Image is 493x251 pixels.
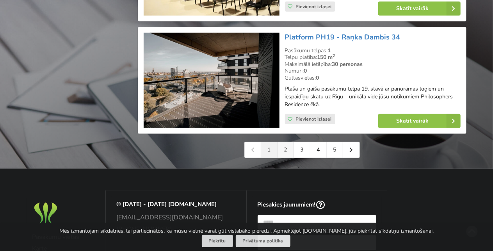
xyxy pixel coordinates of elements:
div: Pasākumu telpas: [285,47,461,54]
a: [EMAIL_ADDRESS][DOMAIN_NAME] [117,214,236,221]
a: Skatīt vairāk [378,2,461,16]
p: Piesakies jaunumiem! [258,201,377,210]
strong: 0 [304,67,307,75]
a: Skatīt vairāk [378,114,461,128]
div: Gultasvietas: [285,75,461,82]
strong: 150 m [317,53,335,61]
a: 5 [327,142,343,158]
strong: 30 personas [332,61,363,68]
div: Telpu platība: [285,54,461,61]
a: Platform PH19 - Raņka Dambis 34 [285,32,400,42]
img: Baltic Meeting Rooms [32,201,59,226]
button: Piekrītu [202,235,233,247]
span: Pievienot izlasei [295,4,331,10]
p: © [DATE] - [DATE] [DOMAIN_NAME] [117,201,236,208]
strong: 1 [328,47,331,54]
a: 4 [310,142,327,158]
img: Neierastas vietas | Rīga | Platform PH19 - Raņka Dambis 34 [144,33,279,128]
a: 3 [294,142,310,158]
a: Privātuma politika [236,235,290,247]
div: Numuri: [285,68,461,75]
p: Plaša un gaiša pasākumu telpa 19. stāvā ar panorāmas logiem un iespaidīgu skatu uz Rīgu – unikāla... [285,85,461,109]
strong: 0 [316,74,319,82]
sup: 2 [333,53,335,59]
div: Maksimālā ietilpība: [285,61,461,68]
a: 2 [278,142,294,158]
span: Pievienot izlasei [295,116,331,122]
a: 1 [261,142,278,158]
